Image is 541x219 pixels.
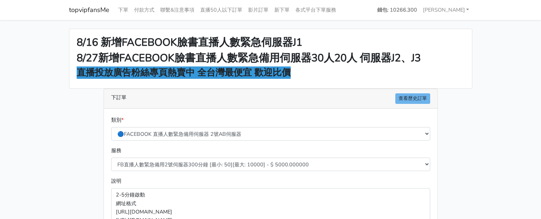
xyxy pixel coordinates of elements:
label: 類別 [111,116,124,124]
a: 影片訂單 [245,3,271,17]
a: 下單 [115,3,131,17]
a: 聯繫&注意事項 [157,3,197,17]
strong: 直播投放廣告粉絲專頁熱賣中 全台灣最便宜 歡迎比價 [77,66,291,79]
a: 各式平台下單服務 [292,3,339,17]
strong: 8/16 新增FACEBOOK臉書直播人數緊急伺服器J1 [77,35,302,49]
a: 錢包: 10266.300 [374,3,420,17]
a: 查看歷史訂單 [395,93,430,104]
a: [PERSON_NAME] [420,3,472,17]
strong: 錢包: 10266.300 [377,6,417,13]
a: 直播50人以下訂單 [197,3,245,17]
a: 付款方式 [131,3,157,17]
strong: 8/27新增FACEBOOK臉書直播人數緊急備用伺服器30人20人 伺服器J2、J3 [77,51,421,65]
div: 下訂單 [104,89,437,109]
a: 新下單 [271,3,292,17]
label: 服務 [111,146,121,155]
a: topvipfansMe [69,3,109,17]
label: 說明 [111,177,121,185]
